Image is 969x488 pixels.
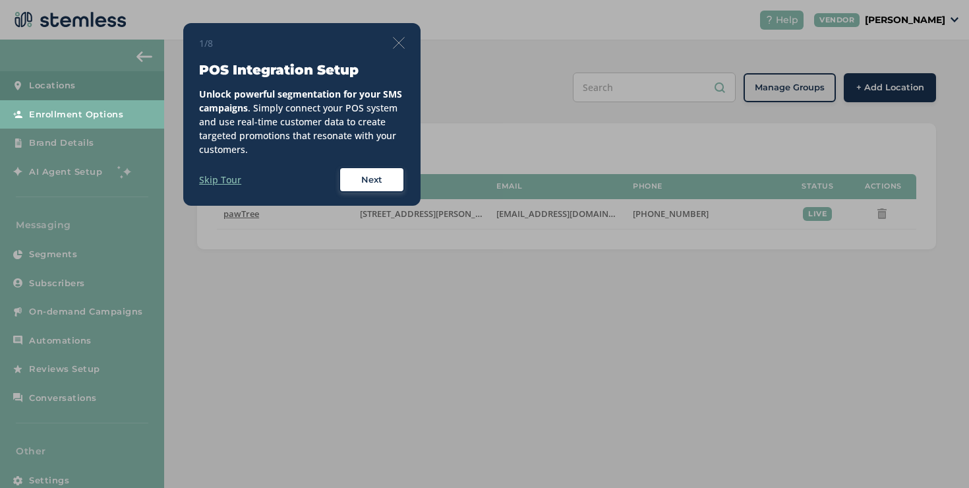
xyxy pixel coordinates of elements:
span: Next [361,173,382,187]
strong: Unlock powerful segmentation for your SMS campaigns [199,88,402,114]
div: . Simply connect your POS system and use real-time customer data to create targeted promotions th... [199,87,405,156]
label: Skip Tour [199,173,241,187]
h3: POS Integration Setup [199,61,405,79]
img: icon-close-thin-accent-606ae9a3.svg [393,37,405,49]
button: Next [339,167,405,193]
span: Enrollment Options [29,108,123,121]
span: 1/8 [199,36,213,50]
iframe: Chat Widget [903,425,969,488]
